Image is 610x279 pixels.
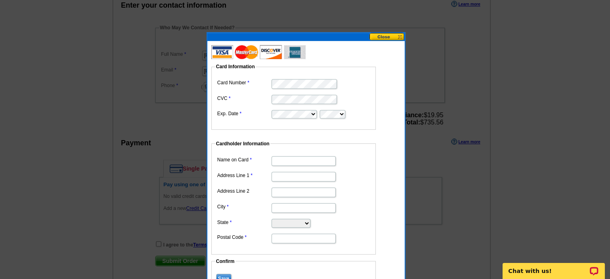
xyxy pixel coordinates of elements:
img: acceptedCards.gif [211,45,306,59]
label: City [217,203,271,210]
legend: Cardholder Information [215,140,270,147]
label: Postal Code [217,234,271,241]
legend: Card Information [215,63,256,70]
label: CVC [217,95,271,102]
label: Address Line 2 [217,187,271,195]
label: Name on Card [217,156,271,163]
label: Address Line 1 [217,172,271,179]
label: Exp. Date [217,110,271,117]
label: State [217,219,271,226]
iframe: LiveChat chat widget [497,254,610,279]
legend: Confirm [215,258,235,265]
label: Card Number [217,79,271,86]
